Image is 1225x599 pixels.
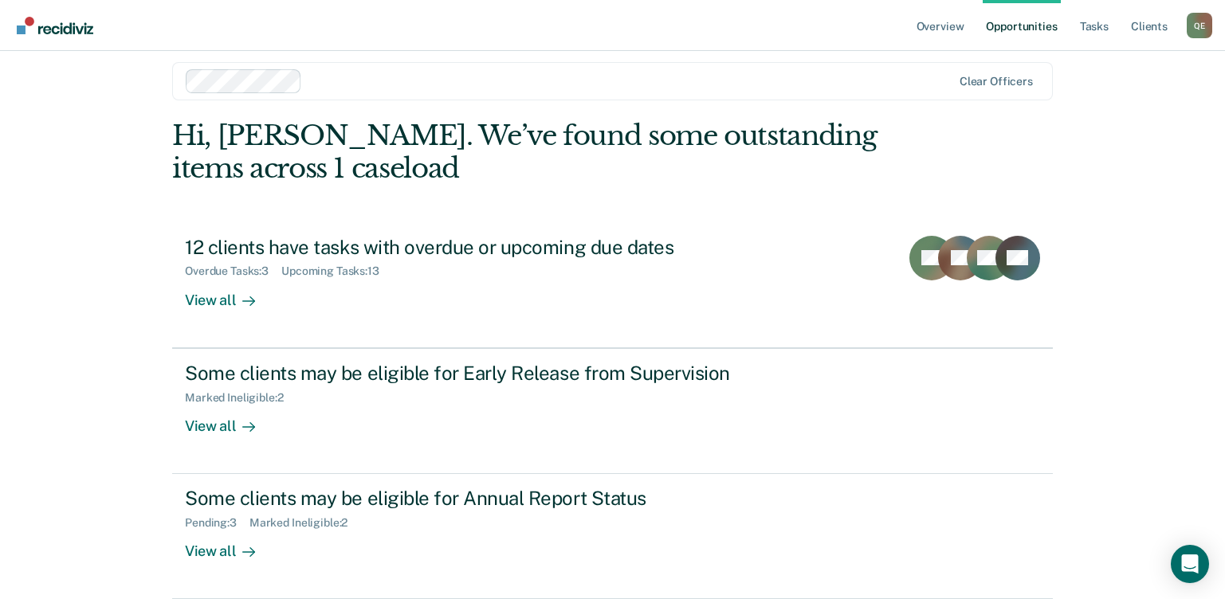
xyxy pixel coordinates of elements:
div: View all [185,278,274,309]
div: Marked Ineligible : 2 [185,391,296,405]
div: Pending : 3 [185,516,249,530]
div: Some clients may be eligible for Early Release from Supervision [185,362,744,385]
div: Clear officers [960,75,1033,88]
div: Open Intercom Messenger [1171,545,1209,583]
div: Overdue Tasks : 3 [185,264,281,278]
div: Hi, [PERSON_NAME]. We’ve found some outstanding items across 1 caseload [172,119,877,185]
a: Some clients may be eligible for Early Release from SupervisionMarked Ineligible:2View all [172,348,1053,474]
a: 12 clients have tasks with overdue or upcoming due datesOverdue Tasks:3Upcoming Tasks:13View all [172,223,1053,348]
div: Some clients may be eligible for Annual Report Status [185,487,744,510]
button: Profile dropdown button [1187,13,1212,38]
img: Recidiviz [17,17,93,34]
div: View all [185,404,274,435]
a: Some clients may be eligible for Annual Report StatusPending:3Marked Ineligible:2View all [172,474,1053,599]
div: 12 clients have tasks with overdue or upcoming due dates [185,236,744,259]
div: Marked Ineligible : 2 [249,516,360,530]
div: View all [185,530,274,561]
div: Upcoming Tasks : 13 [281,264,392,278]
div: Q E [1187,13,1212,38]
